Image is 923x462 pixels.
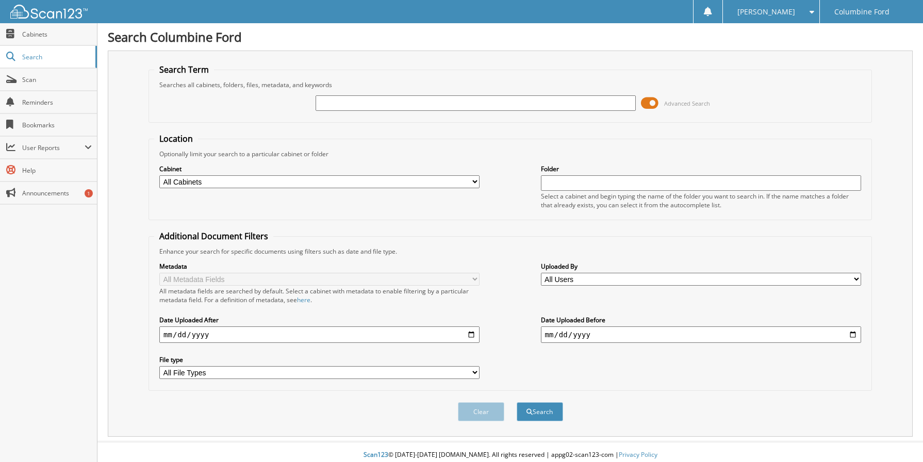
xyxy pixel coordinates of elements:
a: here [297,295,310,304]
div: Searches all cabinets, folders, files, metadata, and keywords [154,80,866,89]
span: Help [22,166,92,175]
label: Cabinet [159,164,480,173]
legend: Additional Document Filters [154,230,273,242]
span: Scan123 [364,450,388,459]
div: 1 [85,189,93,197]
img: scan123-logo-white.svg [10,5,88,19]
span: Reminders [22,98,92,107]
div: Optionally limit your search to a particular cabinet or folder [154,150,866,158]
span: User Reports [22,143,85,152]
label: Date Uploaded Before [541,316,861,324]
label: Uploaded By [541,262,861,271]
label: Metadata [159,262,480,271]
label: Folder [541,164,861,173]
legend: Search Term [154,64,214,75]
input: start [159,326,480,343]
button: Clear [458,402,504,421]
span: Advanced Search [664,100,710,107]
span: Columbine Ford [834,9,889,15]
input: end [541,326,861,343]
span: Scan [22,75,92,84]
iframe: Chat Widget [871,412,923,462]
a: Privacy Policy [619,450,657,459]
h1: Search Columbine Ford [108,28,913,45]
span: Bookmarks [22,121,92,129]
legend: Location [154,133,198,144]
label: File type [159,355,480,364]
div: All metadata fields are searched by default. Select a cabinet with metadata to enable filtering b... [159,287,480,304]
div: Enhance your search for specific documents using filters such as date and file type. [154,247,866,256]
span: Cabinets [22,30,92,39]
span: Announcements [22,189,92,197]
span: Search [22,53,90,61]
div: Select a cabinet and begin typing the name of the folder you want to search in. If the name match... [541,192,861,209]
button: Search [517,402,563,421]
span: [PERSON_NAME] [737,9,795,15]
label: Date Uploaded After [159,316,480,324]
